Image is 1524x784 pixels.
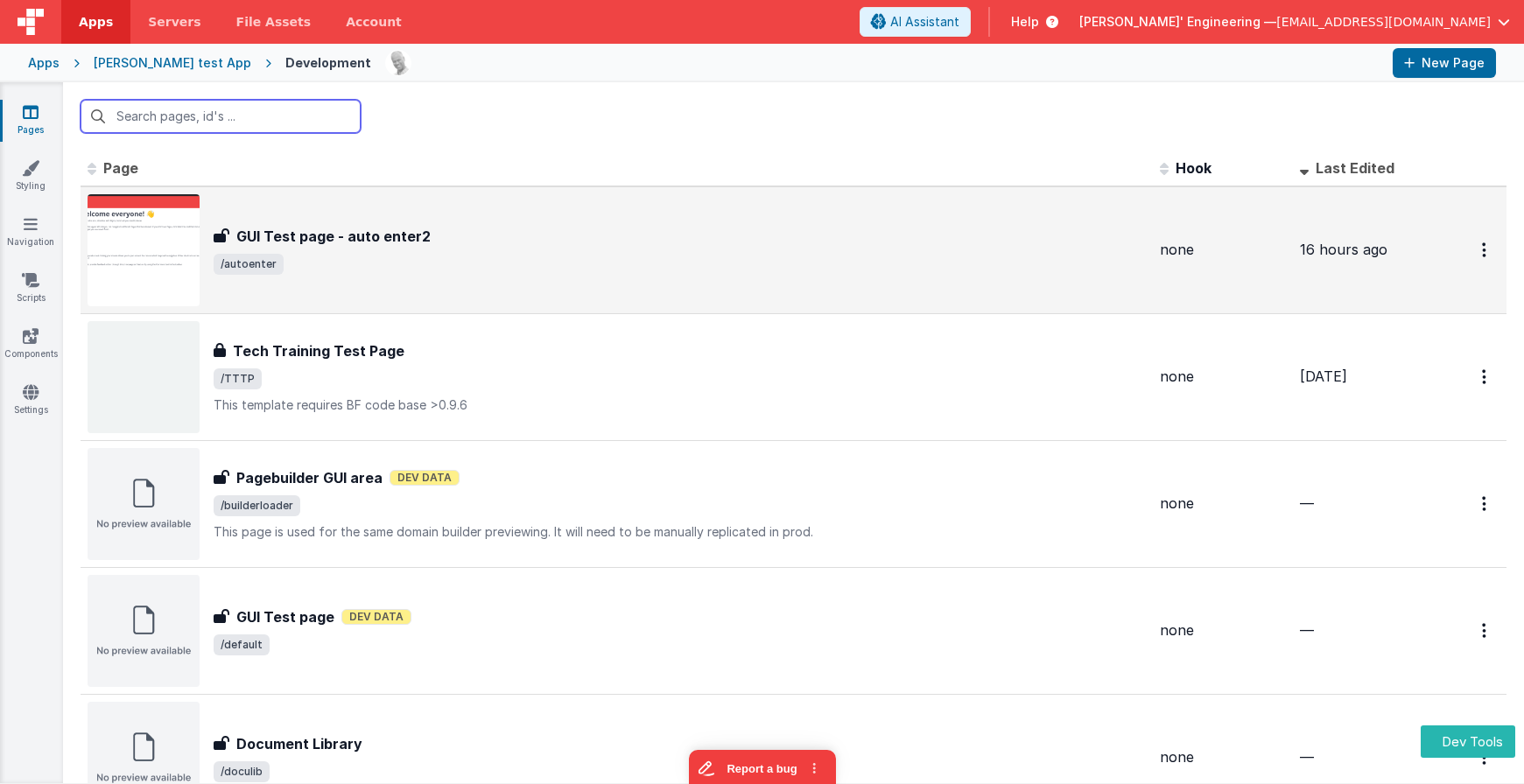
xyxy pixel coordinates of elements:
span: File Assets [236,13,312,31]
button: [PERSON_NAME]' Engineering — [EMAIL_ADDRESS][DOMAIN_NAME] [1079,13,1510,31]
span: Apps [79,13,113,31]
button: Options [1471,486,1499,521]
span: Last Edited [1316,159,1394,177]
h3: GUI Test page - auto enter2 [236,226,431,247]
span: Dev Data [341,609,411,625]
p: This page is used for the same domain builder previewing. It will need to be manually replicated ... [214,523,1146,541]
img: 11ac31fe5dc3d0eff3fbbbf7b26fa6e1 [386,51,411,75]
span: AI Assistant [890,13,959,31]
p: This template requires BF code base >0.9.6 [214,396,1146,414]
span: [DATE] [1300,367,1347,385]
input: Search pages, id's ... [81,100,361,133]
div: Apps [28,54,60,72]
span: /doculib [214,761,270,782]
span: /builderloader [214,495,300,516]
span: [PERSON_NAME]' Engineering — [1079,13,1276,31]
div: none [1160,367,1286,387]
div: none [1160,240,1286,260]
span: Page [103,159,138,177]
div: none [1160,620,1286,640]
h3: Tech Training Test Page [233,340,404,361]
button: AI Assistant [860,7,971,37]
span: /TTTP [214,368,262,389]
span: Dev Data [390,470,460,486]
button: New Page [1393,48,1496,78]
h3: Pagebuilder GUI area [236,467,383,488]
div: Development [285,54,371,72]
span: /default [214,634,270,655]
div: none [1160,493,1286,514]
span: 16 hours ago [1300,241,1387,258]
h3: Document Library [236,733,362,754]
button: Options [1471,232,1499,268]
span: /autoenter [214,254,284,275]
span: Help [1011,13,1039,31]
div: none [1160,747,1286,767]
span: Servers [148,13,200,31]
span: — [1300,621,1314,639]
button: Dev Tools [1421,725,1515,758]
div: [PERSON_NAME] test App [94,54,251,72]
button: Options [1471,359,1499,395]
span: — [1300,748,1314,766]
span: — [1300,494,1314,512]
span: Hook [1176,159,1211,177]
span: [EMAIL_ADDRESS][DOMAIN_NAME] [1276,13,1491,31]
button: Options [1471,612,1499,648]
h3: GUI Test page [236,606,334,627]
